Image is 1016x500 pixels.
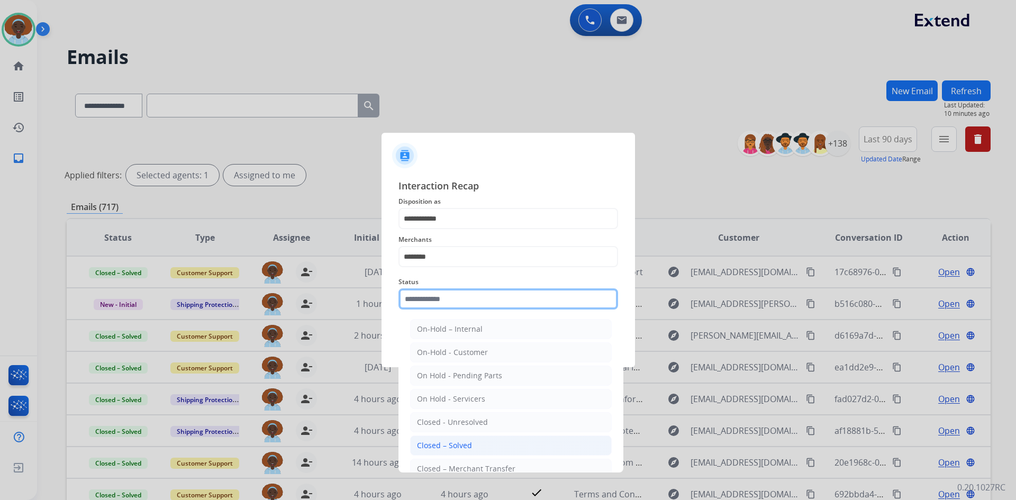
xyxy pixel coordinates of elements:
span: Interaction Recap [398,178,618,195]
p: 0.20.1027RC [957,481,1005,494]
div: On Hold - Pending Parts [417,370,502,381]
span: Merchants [398,233,618,246]
div: On-Hold - Customer [417,347,488,358]
span: Status [398,276,618,288]
div: Closed – Solved [417,440,472,451]
img: contactIcon [392,143,418,168]
div: On-Hold – Internal [417,324,483,334]
span: Disposition as [398,195,618,208]
div: On Hold - Servicers [417,394,485,404]
div: Closed - Unresolved [417,417,488,428]
div: Closed – Merchant Transfer [417,463,515,474]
